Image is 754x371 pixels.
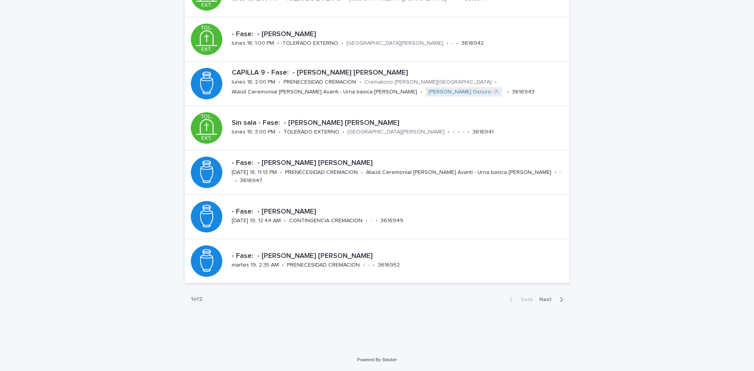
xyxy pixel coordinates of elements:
p: [DATE] 19, 12:44 AM [232,217,281,224]
p: Ataúd Ceremonial [PERSON_NAME] Avanti - Urna basica [PERSON_NAME] [366,169,551,176]
p: • [278,79,280,86]
p: • [456,40,458,47]
a: Powered By Stacker [357,357,397,362]
p: Ataúd Ceremonial [PERSON_NAME] Avanti - Urna basica [PERSON_NAME] [232,89,417,95]
span: Back [516,297,533,302]
a: [PERSON_NAME] Oscuro -7- [428,89,499,95]
p: [DATE] 18, 11:13 PM [232,169,277,176]
p: TOLERADO EXTERNO [284,129,339,135]
p: 3616943 [512,89,534,95]
button: Next [536,296,569,303]
p: • [447,40,448,47]
p: - [371,217,372,224]
p: 1 of 2 [185,290,209,309]
p: • [361,169,363,176]
p: - [453,129,454,135]
a: - Fase: - [PERSON_NAME] [PERSON_NAME][DATE] 18, 11:13 PM•PRENECESIDAD CREMACION•Ataúd Ceremonial ... [185,150,569,195]
p: • [507,89,509,95]
p: CAPILLA 9 - Fase: - [PERSON_NAME] [PERSON_NAME] [232,69,566,77]
p: - [452,40,453,47]
a: - Fase: - [PERSON_NAME] [PERSON_NAME]martes 19, 2:35 AM•PRENECESIDAD CREMACION•-•3616952 [185,239,569,283]
p: - Fase: - [PERSON_NAME] [PERSON_NAME] [232,252,541,261]
p: - Fase: - [PERSON_NAME] [232,208,488,216]
p: • [277,40,279,47]
p: lunes 18, 1:00 PM [232,40,274,47]
p: 3616947 [240,177,262,184]
p: - [463,129,464,135]
p: - Fase: - [PERSON_NAME] [232,30,566,39]
p: • [363,262,365,269]
p: • [555,169,556,176]
p: Sin sala - Fase: - [PERSON_NAME] [PERSON_NAME] [232,119,566,128]
p: 3616949 [381,217,403,224]
p: • [284,217,286,224]
a: CAPILLA 9 - Fase: - [PERSON_NAME] [PERSON_NAME]lunes 18, 2:00 PM•PRENECESIDAD CREMACION•Crematori... [185,62,569,106]
p: - [560,169,561,176]
p: - [368,262,370,269]
p: • [282,262,284,269]
p: • [342,129,344,135]
p: lunes 18, 2:00 PM [232,79,275,86]
a: Sin sala - Fase: - [PERSON_NAME] [PERSON_NAME]lunes 18, 3:00 PM•TOLERADO EXTERNO•[GEOGRAPHIC_DATA... [185,106,569,150]
a: - Fase: - [PERSON_NAME]lunes 18, 1:00 PM•TOLERADO EXTERNO•[GEOGRAPHIC_DATA][PERSON_NAME]•-•3616942 [185,17,569,62]
p: Crematorio [PERSON_NAME][GEOGRAPHIC_DATA] [364,79,492,86]
p: • [420,89,422,95]
p: • [373,262,375,269]
p: • [495,79,497,86]
p: - Fase: - [PERSON_NAME] [PERSON_NAME] [232,159,566,168]
span: Next [539,297,556,302]
p: • [366,217,368,224]
p: [GEOGRAPHIC_DATA][PERSON_NAME] [346,40,443,47]
p: • [458,129,459,135]
p: TOLERADO EXTERNO [282,40,338,47]
p: 3616941 [472,129,494,135]
p: • [278,129,280,135]
p: CONTINGENCIA CREMACION [289,217,362,224]
p: • [448,129,450,135]
p: 3616952 [378,262,400,269]
p: martes 19, 2:35 AM [232,262,279,269]
p: PRENECESIDAD CREMACION [284,79,356,86]
p: • [280,169,282,176]
p: PRENECESIDAD CREMACION [285,169,358,176]
p: • [359,79,361,86]
p: PRENECESIDAD CREMACION [287,262,360,269]
button: Back [503,296,536,303]
p: • [467,129,469,135]
a: - Fase: - [PERSON_NAME][DATE] 19, 12:44 AM•CONTINGENCIA CREMACION•-•3616949 [185,195,569,239]
p: • [341,40,343,47]
p: 3616942 [461,40,484,47]
p: • [375,217,377,224]
p: • [235,177,237,184]
p: [GEOGRAPHIC_DATA][PERSON_NAME] [348,129,445,135]
p: lunes 18, 3:00 PM [232,129,275,135]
